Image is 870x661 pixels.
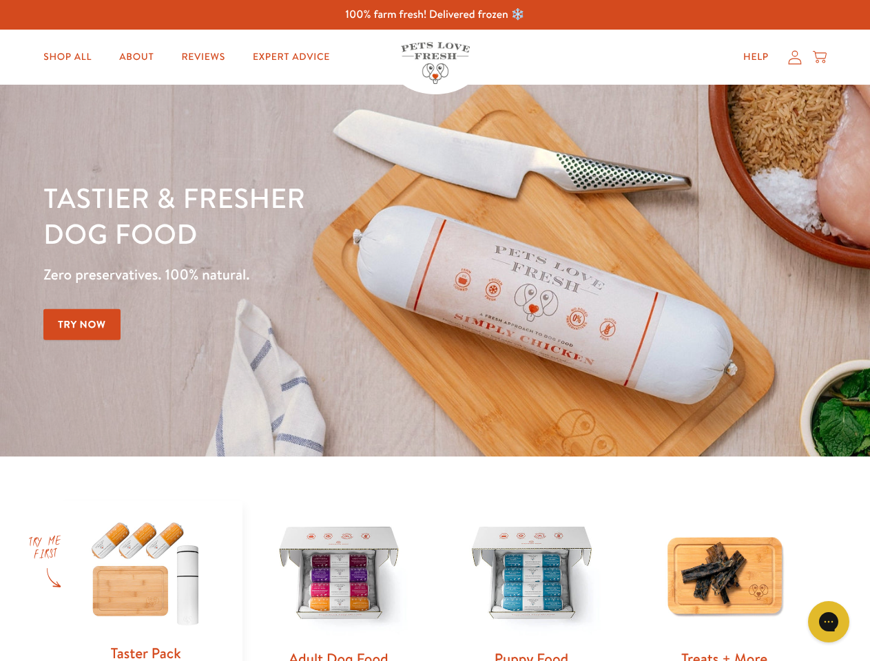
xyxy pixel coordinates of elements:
[242,43,341,71] a: Expert Advice
[43,262,566,287] p: Zero preservatives. 100% natural.
[170,43,236,71] a: Reviews
[801,596,856,647] iframe: Gorgias live chat messenger
[732,43,780,71] a: Help
[43,180,566,251] h1: Tastier & fresher dog food
[32,43,103,71] a: Shop All
[108,43,165,71] a: About
[401,42,470,84] img: Pets Love Fresh
[43,309,121,340] a: Try Now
